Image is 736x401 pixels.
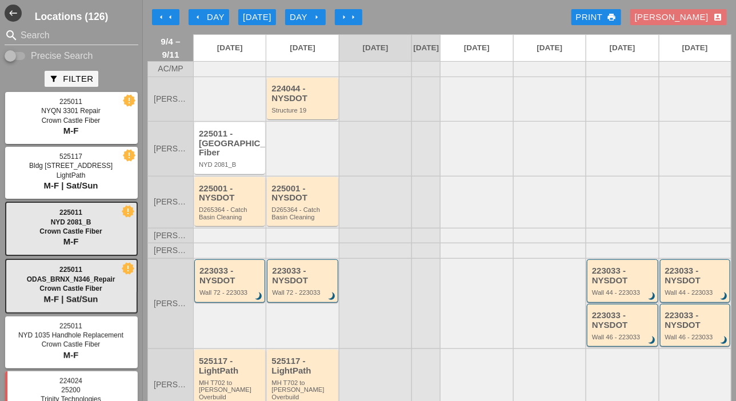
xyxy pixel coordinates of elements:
[18,331,123,339] span: NYD 1035 Handhole Replacement
[39,284,102,292] span: Crown Castle Fiber
[193,13,202,22] i: arrow_left
[59,377,82,385] span: 224024
[665,266,727,285] div: 223033 - NYSDOT
[592,334,654,340] div: Wall 46 - 223033
[57,171,86,179] span: LightPath
[199,206,262,220] div: D265364 - Catch Basin Cleaning
[646,290,658,303] i: brightness_3
[199,379,262,400] div: MH T702 to Boldyn MH Overbuild
[123,206,133,216] i: new_releases
[49,73,93,86] div: Filter
[271,107,335,114] div: Structure 19
[42,340,101,348] span: Crown Castle Fiber
[441,35,513,61] a: [DATE]
[27,275,115,283] span: ODAS_BRNX_N346_Repair
[271,356,335,375] div: 525117 - LightPath
[576,11,617,24] div: Print
[665,311,727,330] div: 223033 - NYSDOT
[154,145,187,153] span: [PERSON_NAME]
[154,231,187,240] span: [PERSON_NAME]
[290,11,321,24] div: Day
[199,184,262,203] div: 225001 - NYSDOT
[194,35,266,61] a: [DATE]
[124,95,134,106] i: new_releases
[659,35,731,61] a: [DATE]
[21,26,122,45] input: Search
[339,35,411,61] a: [DATE]
[592,311,654,330] div: 223033 - NYSDOT
[61,386,80,394] span: 25200
[271,184,335,203] div: 225001 - NYSDOT
[59,322,82,330] span: 225011
[199,289,262,296] div: Wall 72 - 223033
[272,289,334,296] div: Wall 72 - 223033
[43,181,98,190] span: M-F | Sat/Sun
[271,84,335,103] div: 224044 - NYSDOT
[199,266,262,285] div: 223033 - NYSDOT
[335,9,362,25] button: Move Ahead 1 Week
[154,35,187,61] span: 9/4 – 9/11
[152,9,179,25] button: Move Back 1 Week
[266,35,338,61] a: [DATE]
[59,266,82,274] span: 225011
[586,35,658,61] a: [DATE]
[154,380,187,389] span: [PERSON_NAME]
[607,13,617,22] i: print
[243,11,271,24] div: [DATE]
[63,126,79,135] span: M-F
[123,263,133,274] i: new_releases
[271,206,335,220] div: D265364 - Catch Basin Cleaning
[193,11,225,24] div: Day
[630,9,727,25] button: [PERSON_NAME]
[59,98,82,106] span: 225011
[5,29,18,42] i: search
[271,379,335,400] div: MH T702 to Boldyn MH Overbuild
[199,161,262,168] div: NYD 2081_B
[635,11,722,24] div: [PERSON_NAME]
[592,266,654,285] div: 223033 - NYSDOT
[5,5,22,22] button: Shrink Sidebar
[43,294,98,304] span: M-F | Sat/Sun
[59,153,82,161] span: 525117
[59,208,82,216] span: 225011
[124,150,134,161] i: new_releases
[349,13,358,22] i: arrow_right
[718,334,730,347] i: brightness_3
[514,35,586,61] a: [DATE]
[63,236,79,246] span: M-F
[253,290,265,303] i: brightness_3
[272,266,334,285] div: 223033 - NYSDOT
[339,13,349,22] i: arrow_right
[5,5,22,22] i: west
[42,117,101,125] span: Crown Castle Fiber
[665,289,727,296] div: Wall 44 - 223033
[312,13,321,22] i: arrow_right
[154,246,187,255] span: [PERSON_NAME]
[31,50,93,62] label: Precise Search
[646,334,658,347] i: brightness_3
[51,218,91,226] span: NYD 2081_B
[29,162,113,170] span: Bldg [STREET_ADDRESS]
[158,65,183,73] span: AC/MP
[39,227,102,235] span: Crown Castle Fiber
[166,13,175,22] i: arrow_left
[63,350,79,360] span: M-F
[199,129,262,158] div: 225011 - [GEOGRAPHIC_DATA] Fiber
[592,289,654,296] div: Wall 44 - 223033
[157,13,166,22] i: arrow_left
[326,290,338,303] i: brightness_3
[285,9,326,25] button: Day
[154,198,187,206] span: [PERSON_NAME]
[713,13,722,22] i: account_box
[154,95,187,103] span: [PERSON_NAME]
[238,9,276,25] button: [DATE]
[154,299,187,308] span: [PERSON_NAME]
[199,356,262,375] div: 525117 - LightPath
[718,290,730,303] i: brightness_3
[571,9,621,25] a: Print
[45,71,98,87] button: Filter
[412,35,440,61] a: [DATE]
[189,9,229,25] button: Day
[49,74,58,83] i: filter_alt
[5,49,138,63] div: Enable Precise search to match search terms exactly.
